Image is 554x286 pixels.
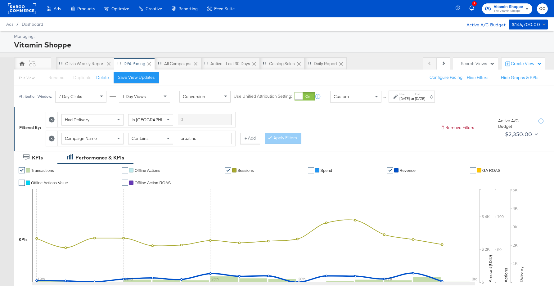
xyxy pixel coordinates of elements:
a: ✔ [19,167,25,173]
div: Drag to reorder tab [204,62,208,65]
span: OC [539,5,545,12]
a: ✔ [387,167,393,173]
div: 3 [472,1,477,6]
span: / [13,22,22,27]
button: OC [537,3,548,14]
div: [DATE] [415,96,425,101]
a: ✔ [122,167,128,173]
span: 7 Day Clicks [59,94,82,99]
span: Rename [48,75,65,80]
a: Dashboard [22,22,43,27]
span: Transactions [31,168,54,173]
span: Spend [320,168,332,173]
button: Hide Filters [467,75,489,81]
span: Offline Actions Value [31,181,68,185]
div: This View: [19,75,35,80]
a: ✔ [308,167,314,173]
div: Attribution Window: [19,94,52,99]
div: Active - Last 30 Days [210,61,250,67]
span: Reporting [178,6,198,11]
div: OC [29,62,36,68]
div: Drag to reorder tab [117,62,121,65]
input: Enter a search term [178,133,232,144]
text: Amount (USD) [488,255,493,282]
div: Active A/C Budget [460,20,506,29]
div: Vitamin Shoppe [14,39,546,50]
button: $146,700.00 [509,20,548,29]
text: Delivery [519,266,524,282]
button: $2,350.00 [502,129,539,139]
div: Olivia Weekly Report [65,61,105,67]
div: Drag to reorder tab [158,62,161,65]
button: Remove Filters [440,125,474,131]
span: Is [GEOGRAPHIC_DATA] [132,117,179,123]
span: ↑ [382,96,388,99]
div: Active A/C Budget [498,118,532,129]
div: Drag to reorder tab [59,62,62,65]
button: Configure Pacing [425,72,467,83]
a: ✔ [225,167,231,173]
button: Vitamin ShoppeThe Vitamin Shoppe [482,3,532,14]
span: Had Delivery [65,117,89,123]
span: Ads [6,22,13,27]
span: Campaign Name [65,136,97,141]
input: Enter a search term [178,114,232,125]
div: KPIs [32,154,43,161]
a: ✔ [19,180,25,186]
button: Save View Updates [114,72,159,83]
div: Create View [511,61,542,67]
button: Delete [96,75,109,81]
span: Offline Actions [134,168,160,173]
button: 3 [468,3,479,15]
span: GA ROAS [482,168,501,173]
strong: to [410,96,415,101]
span: Duplicate [73,75,92,80]
div: Drag to reorder tab [308,62,311,65]
div: Save View Updates [118,74,155,80]
span: The Vitamin Shoppe [494,9,523,14]
div: $146,700.00 [512,21,540,29]
a: ✔ [122,180,128,186]
span: Vitamin Shoppe [494,4,523,10]
div: [DATE] [399,96,410,101]
span: Ads [54,6,61,11]
span: Contains [132,136,149,141]
div: $2,350.00 [505,130,532,139]
div: Filtered By: [19,125,41,131]
div: DPA Pacing [124,61,145,67]
div: Catalog Sales [269,61,295,67]
span: Products [77,6,95,11]
div: KPIs [19,237,28,243]
button: Hide Graphs & KPIs [501,75,538,81]
span: Offline Action ROAS [134,181,171,185]
span: Sessions [237,168,254,173]
label: End: [415,92,425,96]
span: Feed Suite [214,6,235,11]
div: Daily Report [314,61,337,67]
div: Performance & KPIs [75,154,124,161]
text: Actions [503,268,509,282]
div: Drag to reorder tab [263,62,266,65]
span: Creative [146,6,162,11]
span: 1 Day Views [122,94,146,99]
span: Custom [334,94,349,99]
span: Revenue [399,168,416,173]
div: All Campaigns [164,61,191,67]
label: Start: [399,92,410,96]
div: Search Views [461,61,495,67]
div: Managing: [14,34,546,39]
span: Optimize [111,6,129,11]
a: ✔ [470,167,476,173]
label: Use Unified Attribution Setting: [234,94,292,100]
span: Conversion [183,94,205,99]
button: + Add [240,133,260,144]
